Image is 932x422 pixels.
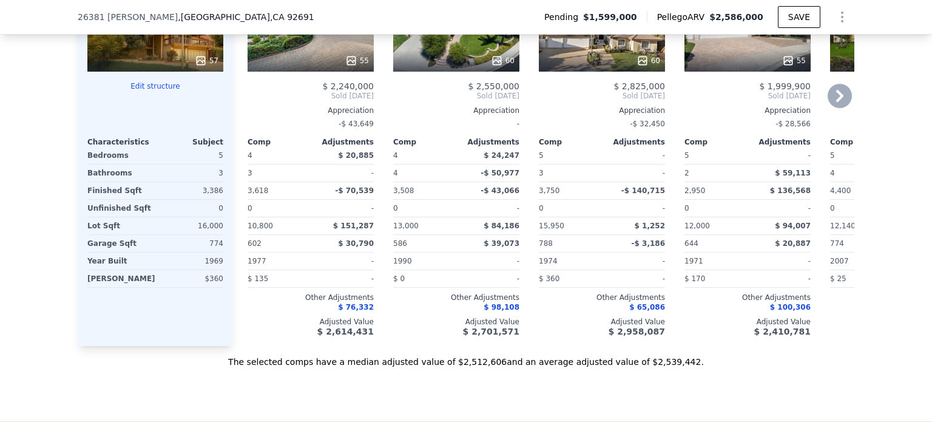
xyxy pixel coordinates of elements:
[87,137,155,147] div: Characteristics
[629,303,665,311] span: $ 65,086
[248,165,308,182] div: 3
[539,151,544,160] span: 5
[456,137,519,147] div: Adjustments
[248,186,268,195] span: 3,618
[604,165,665,182] div: -
[484,151,519,160] span: $ 24,247
[195,55,218,67] div: 57
[539,186,559,195] span: 3,750
[775,169,811,177] span: $ 59,113
[311,137,374,147] div: Adjustments
[248,253,308,270] div: 1977
[338,303,374,311] span: $ 76,332
[583,11,637,23] span: $1,599,000
[393,137,456,147] div: Comp
[539,253,599,270] div: 1974
[782,55,806,67] div: 55
[393,165,454,182] div: 4
[632,239,665,248] span: -$ 3,186
[393,253,454,270] div: 1990
[338,239,374,248] span: $ 30,790
[684,137,748,147] div: Comp
[770,303,811,311] span: $ 100,306
[87,165,153,182] div: Bathrooms
[613,81,665,91] span: $ 2,825,000
[338,151,374,160] span: $ 20,885
[393,274,405,283] span: $ 0
[87,182,153,199] div: Finished Sqft
[393,204,398,213] span: 0
[87,200,153,217] div: Unfinished Sqft
[830,5,854,29] button: Show Options
[539,165,599,182] div: 3
[748,137,811,147] div: Adjustments
[491,55,515,67] div: 60
[830,253,891,270] div: 2007
[158,165,223,182] div: 3
[158,182,223,199] div: 3,386
[539,239,553,248] span: 788
[393,222,419,230] span: 13,000
[78,11,178,23] span: 26381 [PERSON_NAME]
[87,235,153,252] div: Garage Sqft
[248,293,374,302] div: Other Adjustments
[484,303,519,311] span: $ 98,108
[87,147,153,164] div: Bedrooms
[393,293,519,302] div: Other Adjustments
[684,222,710,230] span: 12,000
[750,200,811,217] div: -
[313,165,374,182] div: -
[539,274,559,283] span: $ 360
[248,274,268,283] span: $ 135
[750,253,811,270] div: -
[684,91,811,101] span: Sold [DATE]
[393,239,407,248] span: 586
[604,253,665,270] div: -
[539,293,665,302] div: Other Adjustments
[830,151,835,160] span: 5
[539,204,544,213] span: 0
[778,6,820,28] button: SAVE
[248,239,262,248] span: 602
[178,11,314,23] span: , [GEOGRAPHIC_DATA]
[158,235,223,252] div: 774
[335,186,374,195] span: -$ 70,539
[684,274,705,283] span: $ 170
[602,137,665,147] div: Adjustments
[87,81,223,91] button: Edit structure
[87,217,153,234] div: Lot Sqft
[248,137,311,147] div: Comp
[155,137,223,147] div: Subject
[684,186,705,195] span: 2,950
[539,106,665,115] div: Appreciation
[544,11,583,23] span: Pending
[775,120,811,128] span: -$ 28,566
[684,151,689,160] span: 5
[775,239,811,248] span: $ 20,887
[484,222,519,230] span: $ 84,186
[830,222,856,230] span: 12,140
[393,91,519,101] span: Sold [DATE]
[160,270,223,287] div: $360
[248,317,374,327] div: Adjusted Value
[637,55,660,67] div: 60
[270,12,314,22] span: , CA 92691
[158,253,223,270] div: 1969
[484,239,519,248] span: $ 39,073
[684,253,745,270] div: 1971
[158,200,223,217] div: 0
[87,253,153,270] div: Year Built
[657,11,710,23] span: Pellego ARV
[759,81,811,91] span: $ 1,999,900
[463,327,519,336] span: $ 2,701,571
[313,200,374,217] div: -
[313,253,374,270] div: -
[393,151,398,160] span: 4
[322,81,374,91] span: $ 2,240,000
[830,274,846,283] span: $ 25
[539,91,665,101] span: Sold [DATE]
[684,317,811,327] div: Adjusted Value
[393,317,519,327] div: Adjusted Value
[830,137,893,147] div: Comp
[635,222,665,230] span: $ 1,252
